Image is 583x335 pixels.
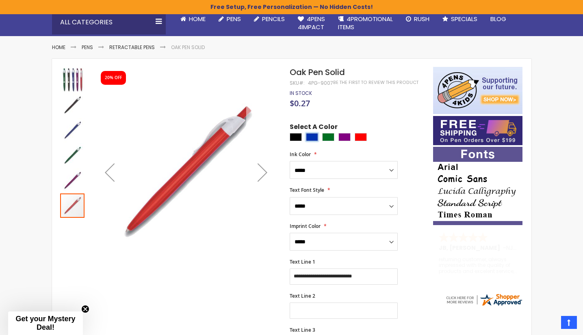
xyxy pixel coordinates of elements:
a: Home [174,10,212,28]
span: Rush [414,15,429,23]
span: Text Font Style [290,187,324,193]
span: Home [189,15,206,23]
div: Oak Pen Solid [60,67,85,92]
div: Black [290,133,302,141]
div: Oak Pen Solid [60,117,85,142]
a: 4PROMOTIONALITEMS [332,10,399,37]
a: Retractable Pens [109,44,155,51]
span: Text Line 2 [290,292,315,299]
div: Availability [290,90,312,97]
a: Be the first to review this product [333,79,418,86]
span: 4PROMOTIONAL ITEMS [338,15,393,31]
div: 20% OFF [105,75,122,81]
span: 4Pens 4impact [298,15,325,31]
img: Oak Pen Solid [93,79,279,264]
span: Imprint Color [290,223,321,230]
div: Oak Pen Solid [60,142,85,167]
span: Text Line 1 [290,258,315,265]
span: NJ [506,244,516,252]
img: Oak Pen Solid [60,143,85,167]
div: Oak Pen Solid [60,92,85,117]
span: Pencils [262,15,285,23]
div: Get your Mystery Deal!Close teaser [8,311,83,335]
span: In stock [290,90,312,97]
span: Get your Mystery Deal! [15,315,75,331]
a: Blog [484,10,513,28]
span: JB, [PERSON_NAME] [439,244,503,252]
strong: SKU [290,79,305,86]
li: Oak Pen Solid [171,44,205,51]
a: 4pens.com certificate URL [445,302,523,309]
div: All Categories [52,10,166,34]
a: Specials [436,10,484,28]
img: Oak Pen Solid [60,168,85,193]
a: Top [561,316,577,329]
span: Oak Pen Solid [290,67,345,78]
span: Blog [490,15,506,23]
span: Ink Color [290,151,311,158]
span: - , [503,244,574,252]
div: Previous [93,67,126,277]
a: Home [52,44,65,51]
div: Blue [306,133,318,141]
img: 4pens.com widget logo [445,292,523,307]
span: Specials [451,15,477,23]
div: Oak Pen Solid [60,167,85,193]
a: Pens [82,44,93,51]
div: Oak Pen Solid [60,193,85,218]
div: 4PG-9007 [308,80,333,86]
span: Select A Color [290,122,338,133]
a: Pens [212,10,247,28]
img: Oak Pen Solid [60,68,85,92]
span: $0.27 [290,98,310,109]
div: returning customer, always impressed with the quality of products and excelent service, will retu... [439,257,518,274]
button: Close teaser [81,305,89,313]
span: Text Line 3 [290,326,315,333]
span: Pens [227,15,241,23]
div: Purple [338,133,351,141]
div: Green [322,133,334,141]
a: Pencils [247,10,291,28]
a: 4Pens4impact [291,10,332,37]
img: font-personalization-examples [433,147,522,225]
div: Red [355,133,367,141]
a: Rush [399,10,436,28]
img: Oak Pen Solid [60,118,85,142]
img: 4pens 4 kids [433,67,522,114]
div: Next [246,67,279,277]
img: Oak Pen Solid [60,93,85,117]
img: Free shipping on orders over $199 [433,116,522,145]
